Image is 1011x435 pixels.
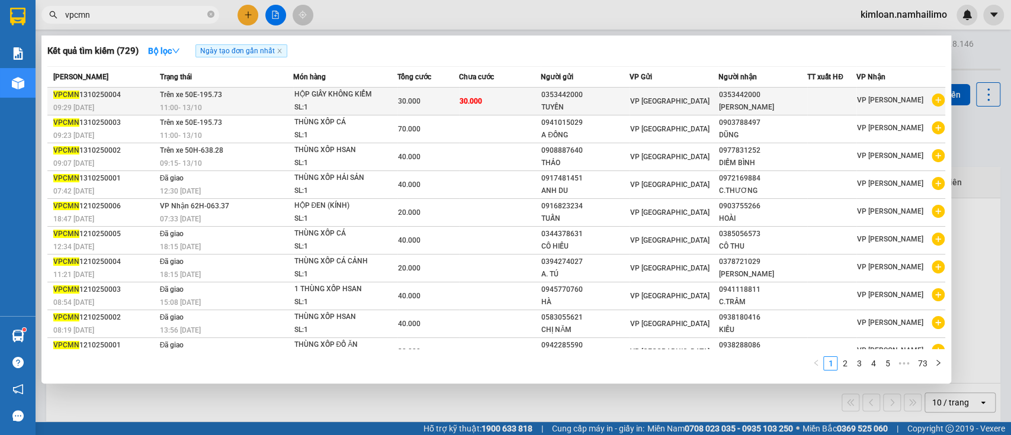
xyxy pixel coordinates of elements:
[12,410,24,421] span: message
[53,131,94,140] span: 09:23 [DATE]
[719,339,807,352] div: 0938288086
[139,11,167,24] span: Nhận:
[53,230,79,238] span: VPCMN
[160,146,223,154] span: Trên xe 50H-638.28
[139,53,234,69] div: 0353442000
[719,296,807,308] div: C.TRÂM
[630,264,710,272] span: VP [GEOGRAPHIC_DATA]
[160,91,222,99] span: Trên xe 50E-195.73
[294,101,383,114] div: SL: 1
[719,228,807,240] div: 0385056573
[398,347,421,356] span: 30.000
[719,283,807,296] div: 0941118811
[866,357,880,370] a: 4
[12,330,24,342] img: warehouse-icon
[932,94,945,107] span: plus-circle
[719,129,807,141] div: DŨNG
[148,46,180,56] strong: Bộ lọc
[294,268,383,281] div: SL: 1
[719,144,807,157] div: 0977831252
[10,10,130,38] div: VP [GEOGRAPHIC_DATA]
[719,311,807,324] div: 0938180416
[630,73,652,81] span: VP Gửi
[914,357,930,370] a: 73
[719,268,807,281] div: [PERSON_NAME]
[398,125,421,133] span: 70.000
[880,356,894,370] li: 5
[719,212,807,225] div: HOÀI
[541,324,629,336] div: CHỊ NĂM
[53,89,156,101] div: 1310250004
[809,356,823,370] li: Previous Page
[852,356,866,370] li: 3
[53,215,94,223] span: 18:47 [DATE]
[53,104,94,112] span: 09:29 [DATE]
[53,200,156,212] div: 1210250006
[294,240,383,253] div: SL: 1
[139,10,234,38] div: VP [PERSON_NAME]
[294,255,383,268] div: THÙNG XỐP CÁ CẢNH
[53,313,79,321] span: VPCMN
[53,326,94,334] span: 08:19 [DATE]
[12,357,24,368] span: question-circle
[160,257,184,266] span: Đã giao
[53,311,156,324] div: 1210250002
[541,212,629,225] div: TUẤN
[294,212,383,225] div: SL: 1
[53,159,94,167] span: 09:07 [DATE]
[12,47,24,60] img: solution-icon
[10,11,28,24] span: Gửi:
[857,152,923,160] span: VP [PERSON_NAME]
[277,48,283,54] span: close
[541,185,629,197] div: ANH DU
[837,356,852,370] li: 2
[160,270,201,279] span: 18:15 [DATE]
[813,359,820,366] span: left
[866,356,880,370] li: 4
[719,89,807,101] div: 0353442000
[541,339,629,352] div: 0942285590
[630,320,710,328] span: VP [GEOGRAPHIC_DATA]
[857,235,923,243] span: VP [PERSON_NAME]
[160,187,201,195] span: 12:30 [DATE]
[293,73,326,81] span: Món hàng
[53,298,94,307] span: 08:54 [DATE]
[398,236,421,244] span: 40.000
[894,356,913,370] li: Next 5 Pages
[932,205,945,218] span: plus-circle
[53,91,79,99] span: VPCMN
[398,208,421,217] span: 20.000
[857,263,923,271] span: VP [PERSON_NAME]
[398,181,421,189] span: 40.000
[931,356,945,370] button: right
[932,177,945,190] span: plus-circle
[541,117,629,129] div: 0941015029
[160,202,229,210] span: VP Nhận 62H-063.37
[160,298,201,307] span: 15:08 [DATE]
[894,356,913,370] span: •••
[541,129,629,141] div: A ĐỒNG
[541,73,573,81] span: Người gửi
[719,324,807,336] div: KIỀU
[294,199,383,212] div: HỘP ĐEN (KÍNH)
[541,256,629,268] div: 0394274027
[294,339,383,352] div: THÙNG XỐP ĐỒ ĂN
[541,296,629,308] div: HÀ
[294,172,383,185] div: THÙNG XỐP HẢI SẢN
[172,47,180,55] span: down
[53,172,156,185] div: 1310250001
[294,129,383,142] div: SL: 1
[541,172,629,185] div: 0917481451
[719,200,807,212] div: 0903755266
[294,311,383,324] div: THÙNG XỐP HSAN
[294,296,383,309] div: SL: 1
[932,233,945,246] span: plus-circle
[857,96,923,104] span: VP [PERSON_NAME]
[294,227,383,240] div: THÙNG XỐP CÁ
[53,202,79,210] span: VPCMN
[719,172,807,185] div: 0972169884
[53,341,79,349] span: VPCMN
[207,9,214,21] span: close-circle
[857,124,923,132] span: VP [PERSON_NAME]
[541,89,629,101] div: 0353442000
